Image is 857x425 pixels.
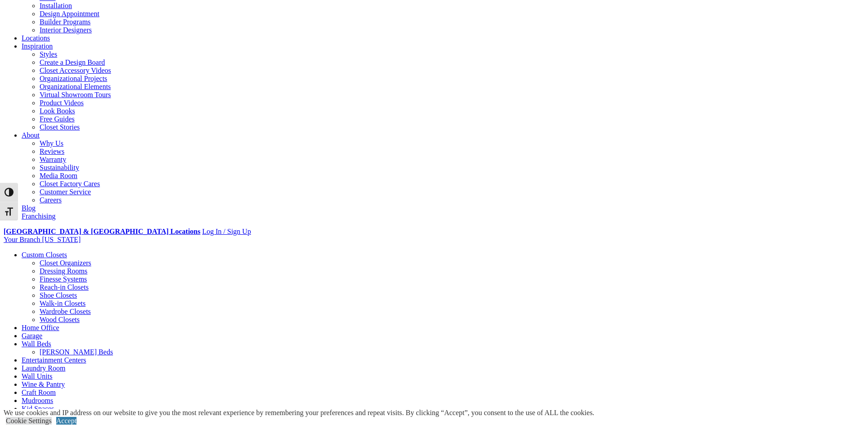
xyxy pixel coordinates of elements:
a: Custom Closets [22,251,67,259]
a: Free Guides [40,115,75,123]
a: Create a Design Board [40,58,105,66]
a: Walk-in Closets [40,300,85,307]
a: Closet Organizers [40,259,91,267]
a: Wall Units [22,372,52,380]
a: [GEOGRAPHIC_DATA] & [GEOGRAPHIC_DATA] Locations [4,228,200,235]
a: Craft Room [22,389,56,396]
a: Wall Beds [22,340,51,348]
a: Interior Designers [40,26,92,34]
a: Why Us [40,139,63,147]
a: Closet Accessory Videos [40,67,111,74]
a: Dressing Rooms [40,267,87,275]
a: Virtual Showroom Tours [40,91,111,98]
a: Entertainment Centers [22,356,86,364]
a: Blog [22,204,36,212]
a: [PERSON_NAME] Beds [40,348,113,356]
a: Closet Factory Cares [40,180,100,188]
a: Mudrooms [22,397,53,404]
a: Customer Service [40,188,91,196]
a: Garage [22,332,42,340]
a: Product Videos [40,99,84,107]
span: Your Branch [4,236,40,243]
a: Franchising [22,212,56,220]
a: Laundry Room [22,364,65,372]
a: Reach-in Closets [40,283,89,291]
span: [US_STATE] [42,236,81,243]
a: Reviews [40,148,64,155]
a: Inspiration [22,42,53,50]
div: We use cookies and IP address on our website to give you the most relevant experience by remember... [4,409,594,417]
a: Home Office [22,324,59,331]
a: Cookie Settings [6,417,52,425]
a: Styles [40,50,57,58]
a: Wardrobe Closets [40,308,91,315]
a: Design Appointment [40,10,99,18]
a: Organizational Projects [40,75,107,82]
a: Accept [56,417,76,425]
a: Installation [40,2,72,9]
a: Builder Programs [40,18,90,26]
a: Your Branch [US_STATE] [4,236,81,243]
a: Wine & Pantry [22,380,65,388]
a: Kid Spaces [22,405,54,412]
a: About [22,131,40,139]
a: Locations [22,34,50,42]
a: Sustainability [40,164,79,171]
a: Log In / Sign Up [202,228,251,235]
a: Careers [40,196,62,204]
a: Shoe Closets [40,291,77,299]
a: Wood Closets [40,316,80,323]
a: Warranty [40,156,66,163]
a: Media Room [40,172,77,179]
a: Look Books [40,107,75,115]
a: Closet Stories [40,123,80,131]
a: Finesse Systems [40,275,87,283]
a: Organizational Elements [40,83,111,90]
